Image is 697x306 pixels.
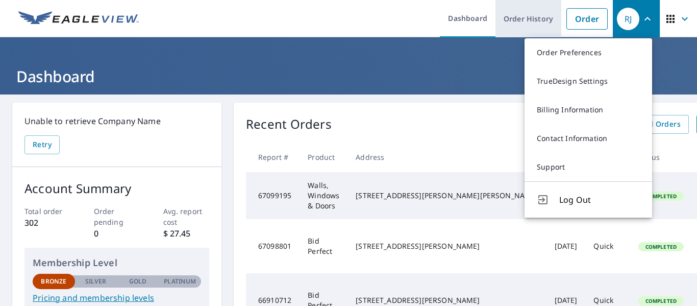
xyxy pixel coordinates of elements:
p: Recent Orders [246,115,332,134]
td: 67099195 [246,172,300,219]
p: $ 27.45 [163,227,210,240]
p: Platinum [164,277,196,286]
p: Total order [24,206,71,217]
a: Support [525,153,652,181]
th: Status [630,142,692,172]
p: Order pending [94,206,140,227]
p: Membership Level [33,256,201,270]
button: Log Out [525,181,652,218]
a: Contact Information [525,124,652,153]
span: Completed [639,193,683,200]
a: View All Orders [616,115,689,134]
p: Account Summary [24,179,209,198]
a: Order Preferences [525,38,652,67]
a: Pricing and membership levels [33,292,201,304]
p: Avg. report cost [163,206,210,227]
div: [STREET_ADDRESS][PERSON_NAME] [356,241,538,251]
button: Retry [24,135,60,154]
span: View All Orders [625,118,681,131]
span: Log Out [559,194,640,206]
a: TrueDesign Settings [525,67,652,96]
div: [STREET_ADDRESS][PERSON_NAME][PERSON_NAME] [356,191,538,201]
td: Quick [585,219,630,273]
img: EV Logo [18,11,139,27]
p: 302 [24,217,71,229]
th: Report # [246,142,300,172]
p: Bronze [41,277,66,286]
p: Gold [129,277,146,286]
p: Silver [85,277,107,286]
td: 67098801 [246,219,300,273]
td: [DATE] [546,219,586,273]
div: RJ [617,8,639,30]
td: Bid Perfect [300,219,347,273]
div: [STREET_ADDRESS][PERSON_NAME] [356,295,538,305]
a: Billing Information [525,96,652,124]
a: Order [566,8,608,30]
th: Address [347,142,546,172]
span: Retry [33,138,52,151]
td: Walls, Windows & Doors [300,172,347,219]
th: Product [300,142,347,172]
span: Completed [639,243,683,250]
span: Completed [639,297,683,304]
p: Unable to retrieve Company Name [24,115,209,127]
p: 0 [94,227,140,240]
h1: Dashboard [12,66,685,87]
